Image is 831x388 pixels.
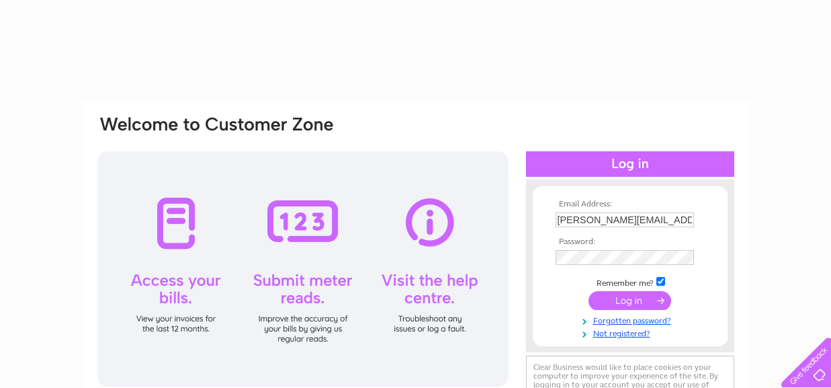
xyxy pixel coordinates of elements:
th: Email Address: [552,200,708,209]
a: Not registered? [556,326,708,339]
th: Password: [552,237,708,247]
td: Remember me? [552,275,708,288]
a: Forgotten password? [556,313,708,326]
input: Submit [588,291,671,310]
